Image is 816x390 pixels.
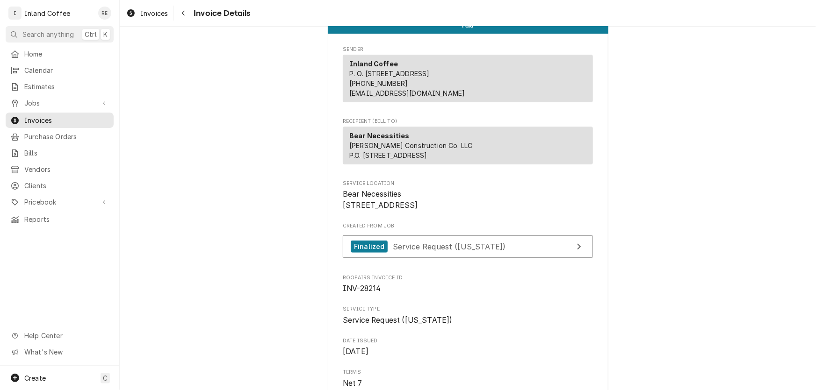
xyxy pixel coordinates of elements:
span: Reports [24,214,109,224]
span: Bills [24,148,109,158]
div: Created From Job [343,222,593,262]
span: K [103,29,108,39]
span: Invoices [140,8,168,18]
div: RE [98,7,111,20]
span: [PERSON_NAME] Construction Co. LLC P.O. [STREET_ADDRESS] [349,142,472,159]
span: Net 7 [343,379,362,388]
span: Service Type [343,305,593,313]
span: Service Location [343,189,593,211]
span: Date Issued [343,337,593,345]
a: Go to What's New [6,344,114,360]
strong: Inland Coffee [349,60,398,68]
span: Purchase Orders [24,132,109,142]
a: Invoices [123,6,172,21]
span: Jobs [24,98,95,108]
a: Go to Jobs [6,95,114,111]
a: Clients [6,178,114,193]
a: Reports [6,212,114,227]
span: Clients [24,181,109,191]
div: Service Location [343,180,593,211]
div: Finalized [351,241,388,253]
span: Invoices [24,115,109,125]
div: Sender [343,55,593,102]
span: Paid [462,22,474,28]
a: Invoices [6,113,114,128]
div: Service Type [343,305,593,326]
a: [EMAIL_ADDRESS][DOMAIN_NAME] [349,89,465,97]
span: Pricebook [24,197,95,207]
div: Sender [343,55,593,106]
span: Sender [343,46,593,53]
span: Help Center [24,331,108,340]
a: Calendar [6,63,114,78]
span: INV-28214 [343,284,381,293]
div: Ruth Easley's Avatar [98,7,111,20]
span: Service Type [343,315,593,326]
span: Roopairs Invoice ID [343,283,593,294]
span: Service Request ([US_STATE]) [343,316,452,325]
span: Bear Necessities [STREET_ADDRESS] [343,190,418,210]
span: Search anything [22,29,74,39]
span: Terms [343,378,593,389]
span: Date Issued [343,346,593,357]
a: Bills [6,145,114,161]
div: Invoice Recipient [343,118,593,169]
button: Navigate back [176,6,191,21]
a: [PHONE_NUMBER] [349,79,408,87]
div: Roopairs Invoice ID [343,274,593,294]
span: What's New [24,347,108,357]
span: C [103,373,108,383]
span: Roopairs Invoice ID [343,274,593,282]
a: Go to Pricebook [6,194,114,210]
span: Ctrl [85,29,97,39]
a: View Job [343,235,593,258]
span: Invoice Details [191,7,250,20]
span: P. O. [STREET_ADDRESS] [349,70,430,78]
div: Date Issued [343,337,593,357]
div: Recipient (Bill To) [343,127,593,168]
span: [DATE] [343,347,368,356]
button: Search anythingCtrlK [6,26,114,43]
span: Estimates [24,82,109,92]
div: I [8,7,22,20]
div: Terms [343,369,593,389]
span: Create [24,374,46,382]
a: Estimates [6,79,114,94]
div: Inland Coffee [24,8,70,18]
span: Service Request ([US_STATE]) [393,241,505,251]
span: Calendar [24,65,109,75]
a: Purchase Orders [6,129,114,144]
span: Created From Job [343,222,593,230]
span: Vendors [24,164,109,174]
span: Home [24,49,109,59]
span: Terms [343,369,593,376]
span: Recipient (Bill To) [343,118,593,125]
a: Go to Help Center [6,328,114,343]
div: Recipient (Bill To) [343,127,593,164]
span: Service Location [343,180,593,187]
strong: Bear Necessities [349,132,410,140]
div: Invoice Sender [343,46,593,106]
a: Vendors [6,162,114,177]
a: Home [6,46,114,62]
